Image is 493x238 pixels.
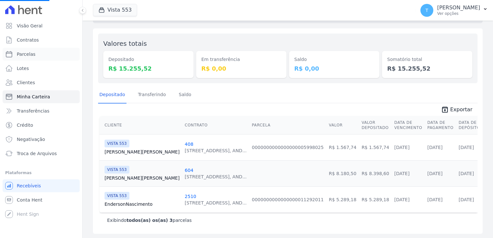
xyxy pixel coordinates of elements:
[3,147,80,160] a: Troca de Arquivos
[326,160,359,186] td: R$ 8.180,50
[105,166,129,174] span: VISTA 553
[326,134,359,160] td: R$ 1.567,74
[5,169,77,177] div: Plataformas
[185,142,194,147] a: 408
[359,160,392,186] td: R$ 8.398,60
[427,145,442,150] a: [DATE]
[394,171,409,176] a: [DATE]
[394,197,409,202] a: [DATE]
[201,56,281,63] dt: Em transferência
[3,193,80,206] a: Conta Hent
[107,217,192,223] p: Exibindo parcelas
[182,116,249,134] th: Contrato
[17,136,45,143] span: Negativação
[394,145,409,150] a: [DATE]
[103,40,147,47] label: Valores totais
[294,64,374,73] dd: R$ 0,00
[201,64,281,73] dd: R$ 0,00
[252,145,324,150] a: 0000000000000000005998025
[185,200,247,206] div: [STREET_ADDRESS], AND...
[3,76,80,89] a: Clientes
[3,90,80,103] a: Minha Carteira
[3,104,80,117] a: Transferências
[17,51,35,57] span: Parcelas
[17,108,49,114] span: Transferências
[437,11,480,16] p: Ver opções
[3,19,80,32] a: Visão Geral
[456,116,483,134] th: Data de Depósito
[427,197,442,202] a: [DATE]
[425,116,456,134] th: Data de Pagamento
[441,106,449,114] i: unarchive
[185,147,247,154] div: [STREET_ADDRESS], AND...
[359,134,392,160] td: R$ 1.567,74
[98,87,126,104] a: Depositado
[185,168,194,173] a: 604
[17,183,41,189] span: Recebíveis
[17,65,29,72] span: Lotes
[459,145,474,150] a: [DATE]
[93,4,137,16] button: Vista 553
[427,171,442,176] a: [DATE]
[17,79,35,86] span: Clientes
[17,122,33,128] span: Crédito
[3,34,80,46] a: Contratos
[459,197,474,202] a: [DATE]
[3,62,80,75] a: Lotes
[108,64,188,73] dd: R$ 15.255,52
[105,175,180,181] a: [PERSON_NAME][PERSON_NAME]
[249,116,327,134] th: Parcela
[105,192,129,200] span: VISTA 553
[17,23,43,29] span: Visão Geral
[185,174,247,180] div: [STREET_ADDRESS], AND...
[387,56,467,63] dt: Somatório total
[392,116,425,134] th: Data de Vencimento
[459,171,474,176] a: [DATE]
[415,1,493,19] button: T [PERSON_NAME] Ver opções
[99,116,182,134] th: Cliente
[326,186,359,213] td: R$ 5.289,18
[252,197,324,202] a: 0000000000000000011292011
[326,116,359,134] th: Valor
[3,179,80,192] a: Recebíveis
[436,106,478,115] a: unarchive Exportar
[17,37,39,43] span: Contratos
[17,150,57,157] span: Troca de Arquivos
[387,64,467,73] dd: R$ 15.255,52
[359,116,392,134] th: Valor Depositado
[105,201,180,207] a: EndersonNascimento
[17,94,50,100] span: Minha Carteira
[3,119,80,132] a: Crédito
[108,56,188,63] dt: Depositado
[3,133,80,146] a: Negativação
[177,87,193,104] a: Saldo
[426,8,428,13] span: T
[3,48,80,61] a: Parcelas
[185,194,196,199] a: 2510
[450,106,472,114] span: Exportar
[437,5,480,11] p: [PERSON_NAME]
[105,149,180,155] a: [PERSON_NAME][PERSON_NAME]
[359,186,392,213] td: R$ 5.289,18
[294,56,374,63] dt: Saldo
[17,197,42,203] span: Conta Hent
[137,87,167,104] a: Transferindo
[126,218,173,223] b: todos(as) os(as) 3
[105,140,129,147] span: VISTA 553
